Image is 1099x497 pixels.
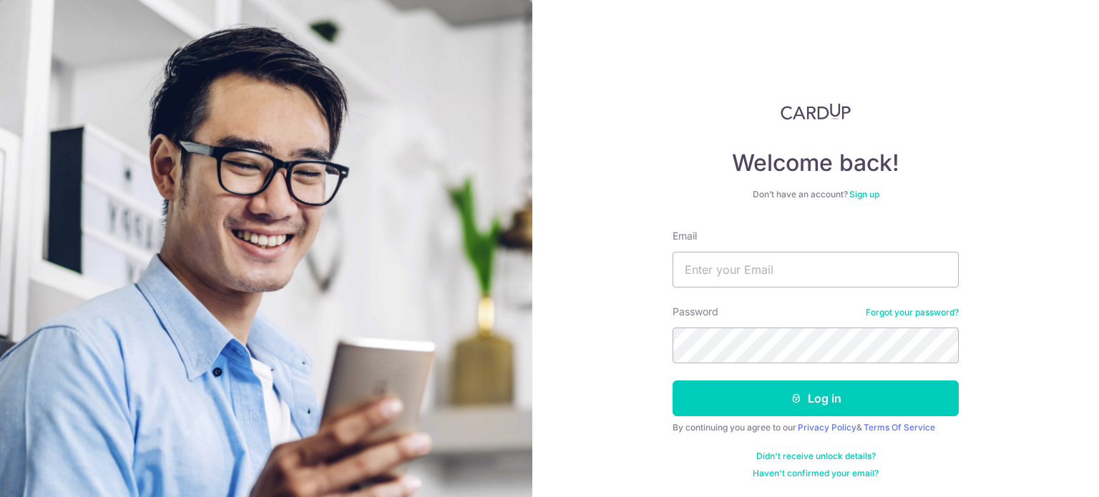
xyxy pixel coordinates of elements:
div: By continuing you agree to our & [673,422,959,433]
label: Email [673,229,697,243]
a: Forgot your password? [866,307,959,318]
a: Terms Of Service [864,422,935,433]
button: Log in [673,380,959,416]
input: Enter your Email [673,252,959,287]
a: Privacy Policy [798,422,856,433]
a: Didn't receive unlock details? [756,451,876,462]
a: Haven't confirmed your email? [753,468,879,479]
h4: Welcome back! [673,149,959,177]
label: Password [673,305,718,319]
img: CardUp Logo [781,103,851,120]
a: Sign up [849,189,879,200]
div: Don’t have an account? [673,189,959,200]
